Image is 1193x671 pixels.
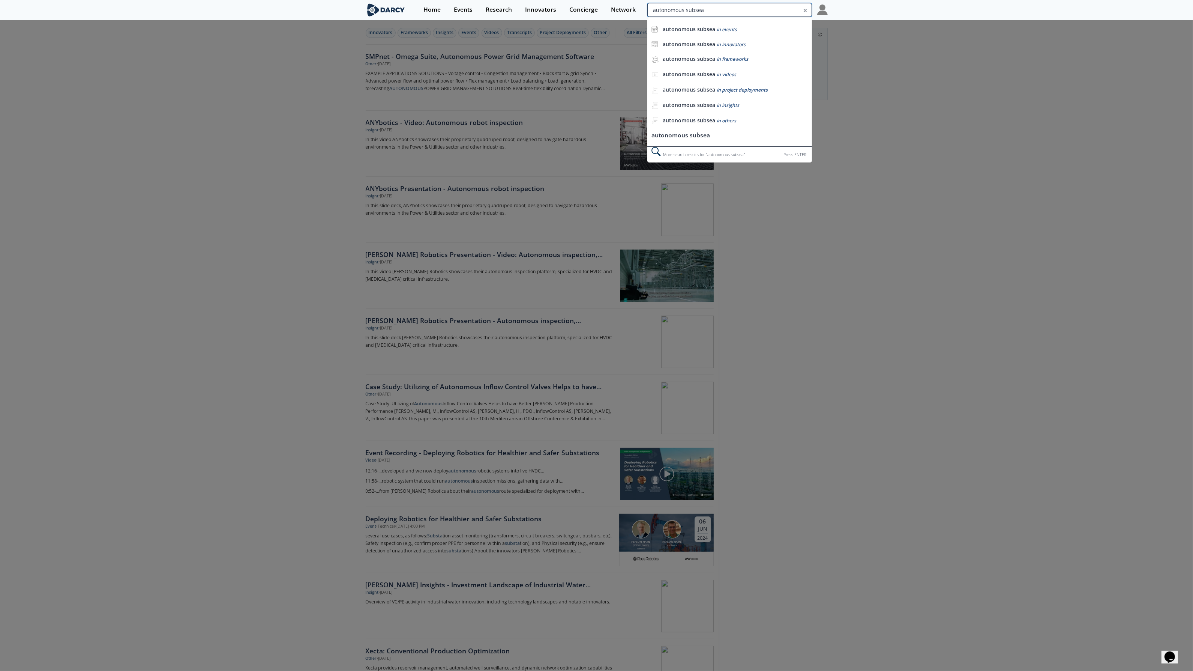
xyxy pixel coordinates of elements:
div: Research [486,7,512,13]
b: autonomous subsea [663,86,715,93]
b: autonomous subsea [663,41,715,48]
div: Innovators [525,7,556,13]
b: autonomous subsea [663,101,715,108]
b: autonomous subsea [663,55,715,62]
img: icon [651,41,658,48]
img: Profile [817,5,828,15]
b: autonomous subsea [663,117,715,124]
div: Concierge [569,7,598,13]
span: in project deployments [717,87,768,93]
span: in innovators [717,41,746,48]
div: Home [423,7,441,13]
div: More search results for " autonomous subsea " [647,146,812,162]
span: in events [717,26,737,33]
div: Press ENTER [784,151,807,159]
b: autonomous subsea [663,26,715,33]
div: Events [454,7,473,13]
b: autonomous subsea [663,71,715,78]
span: in insights [717,102,739,108]
img: icon [651,26,658,33]
div: Network [611,7,636,13]
img: logo-wide.svg [366,3,407,17]
iframe: chat widget [1161,641,1185,663]
span: in frameworks [717,56,748,62]
span: in videos [717,71,736,78]
input: Advanced Search [647,3,812,17]
li: autonomous subsea [647,129,812,143]
span: in others [717,117,736,124]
